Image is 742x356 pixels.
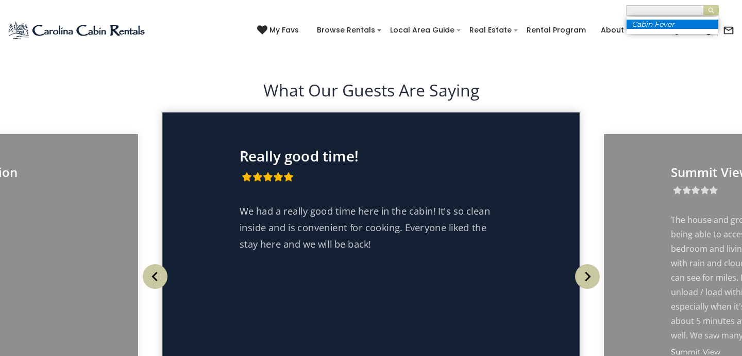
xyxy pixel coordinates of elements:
a: Local Area Guide [385,22,460,38]
img: Blue-2.png [8,20,147,41]
a: My Favs [257,25,301,36]
a: About [596,22,629,38]
img: arrow [575,264,600,289]
button: Next [570,253,604,300]
em: Cabin Fever [632,20,674,29]
img: mail-regular-black.png [723,25,734,36]
span: My Favs [269,25,299,36]
h2: What Our Guests Are Saying [26,78,716,102]
p: Really good time! [240,148,503,165]
img: arrow [143,264,167,289]
a: Browse Rentals [312,22,380,38]
a: Real Estate [464,22,517,38]
button: Previous [138,253,172,300]
a: Rental Program [521,22,591,38]
p: We had a really good time here in the cabin! It's so clean inside and is convenient for cooking. ... [240,203,503,253]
